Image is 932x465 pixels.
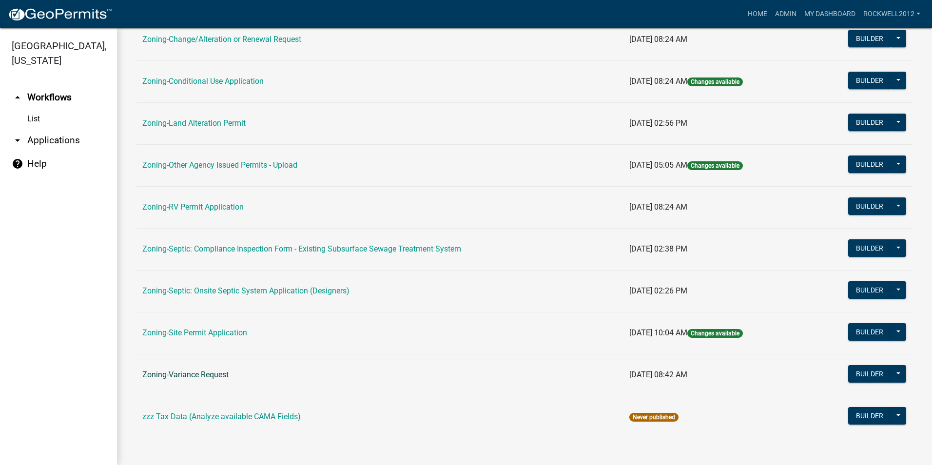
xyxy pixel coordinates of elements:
[629,202,687,212] span: [DATE] 08:24 AM
[629,413,679,422] span: Never published
[142,118,246,128] a: Zoning-Land Alteration Permit
[142,160,297,170] a: Zoning-Other Agency Issued Permits - Upload
[771,5,800,23] a: Admin
[848,155,891,173] button: Builder
[848,281,891,299] button: Builder
[629,328,687,337] span: [DATE] 10:04 AM
[859,5,924,23] a: Rockwell2012
[848,365,891,383] button: Builder
[848,323,891,341] button: Builder
[12,92,23,103] i: arrow_drop_up
[800,5,859,23] a: My Dashboard
[12,135,23,146] i: arrow_drop_down
[848,72,891,89] button: Builder
[629,370,687,379] span: [DATE] 08:42 AM
[629,118,687,128] span: [DATE] 02:56 PM
[142,35,301,44] a: Zoning-Change/Alteration or Renewal Request
[744,5,771,23] a: Home
[142,77,264,86] a: Zoning-Conditional Use Application
[848,197,891,215] button: Builder
[848,30,891,47] button: Builder
[687,161,743,170] span: Changes available
[142,244,461,253] a: Zoning-Septic: Compliance Inspection Form - Existing Subsurface Sewage Treatment System
[142,370,229,379] a: Zoning-Variance Request
[848,114,891,131] button: Builder
[142,286,349,295] a: Zoning-Septic: Onsite Septic System Application (Designers)
[687,329,743,338] span: Changes available
[848,407,891,425] button: Builder
[629,35,687,44] span: [DATE] 08:24 AM
[629,244,687,253] span: [DATE] 02:38 PM
[629,77,687,86] span: [DATE] 08:24 AM
[142,412,301,421] a: zzz Tax Data (Analyze available CAMA Fields)
[848,239,891,257] button: Builder
[687,77,743,86] span: Changes available
[12,158,23,170] i: help
[142,328,247,337] a: Zoning-Site Permit Application
[629,286,687,295] span: [DATE] 02:26 PM
[629,160,687,170] span: [DATE] 05:05 AM
[142,202,244,212] a: Zoning-RV Permit Application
